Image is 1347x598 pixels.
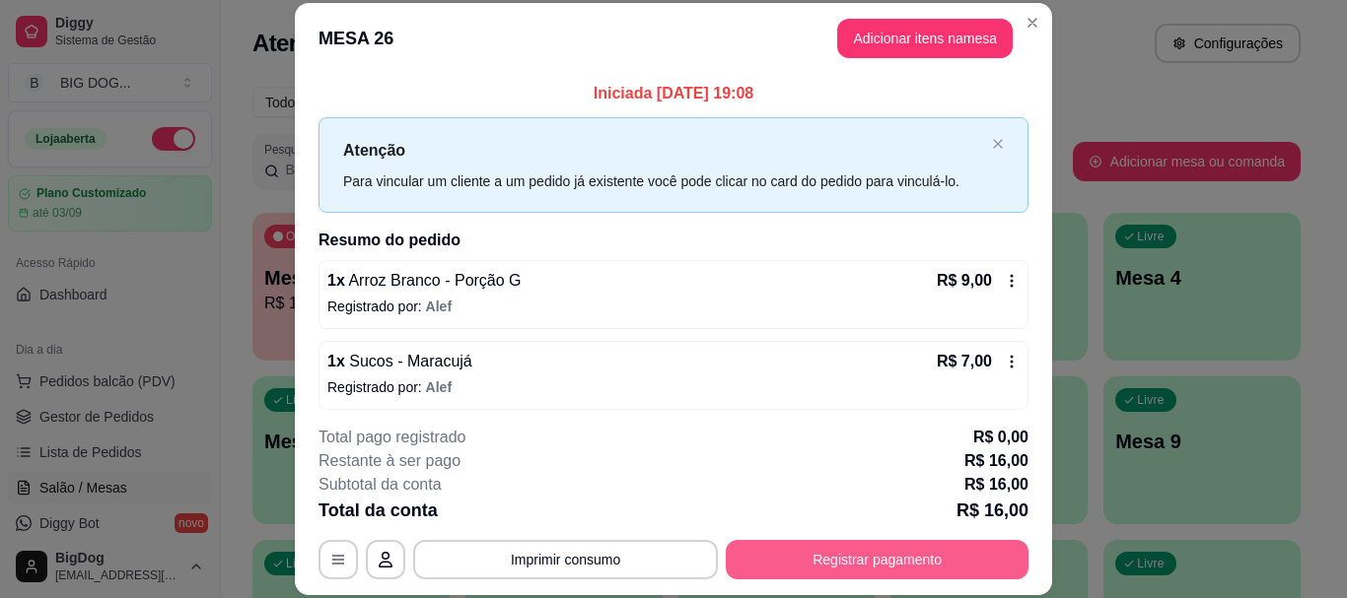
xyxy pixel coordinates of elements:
[964,473,1028,497] p: R$ 16,00
[973,426,1028,449] p: R$ 0,00
[319,497,438,524] p: Total da conta
[319,229,1028,252] h2: Resumo do pedido
[343,138,984,163] p: Atenção
[319,426,465,449] p: Total pago registrado
[837,19,1013,58] button: Adicionar itens namesa
[937,350,992,373] p: R$ 7,00
[345,353,472,369] span: Sucos - Maracujá
[957,497,1028,524] p: R$ 16,00
[327,350,472,373] p: 1 x
[726,540,1028,579] button: Registrar pagamento
[295,3,1052,74] header: MESA 26
[964,449,1028,473] p: R$ 16,00
[327,269,522,293] p: 1 x
[1017,7,1048,38] button: Close
[426,299,452,314] span: Alef
[992,138,1004,150] span: close
[343,170,984,192] div: Para vincular um cliente a um pedido já existente você pode clicar no card do pedido para vinculá...
[319,449,461,473] p: Restante à ser pago
[319,82,1028,105] p: Iniciada [DATE] 19:08
[413,540,718,579] button: Imprimir consumo
[327,377,1020,397] p: Registrado por:
[319,473,442,497] p: Subtotal da conta
[937,269,992,293] p: R$ 9,00
[327,297,1020,316] p: Registrado por:
[992,138,1004,151] button: close
[345,272,522,289] span: Arroz Branco - Porção G
[426,379,452,395] span: Alef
